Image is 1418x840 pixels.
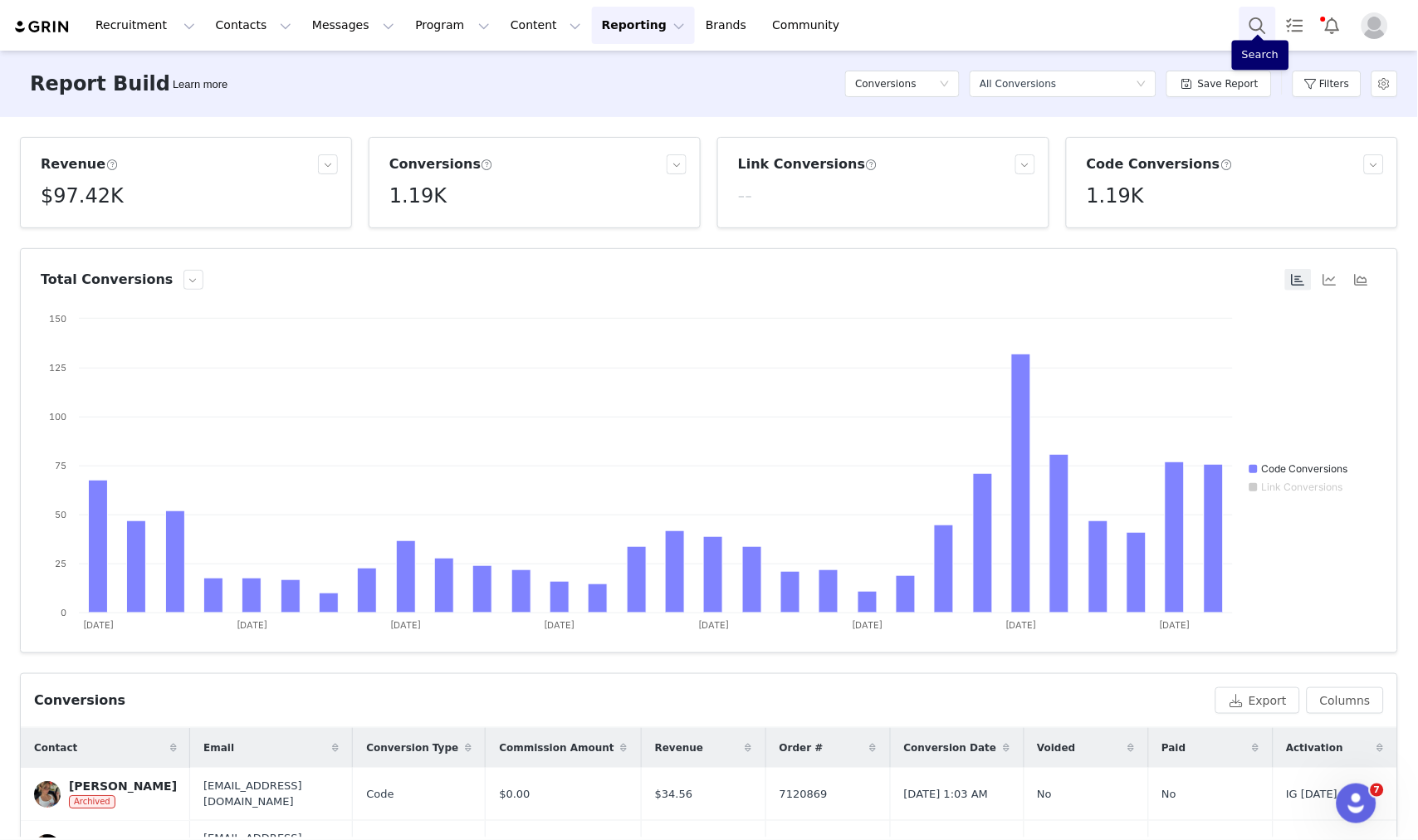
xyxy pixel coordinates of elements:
div: [PERSON_NAME] [69,779,177,793]
img: placeholder-profile.jpg [1362,12,1388,39]
h3: Link Conversions [738,154,878,174]
span: 7 [1371,784,1384,797]
text: 100 [49,411,66,422]
text: 0 [61,607,66,618]
text: [DATE] [852,619,883,631]
h3: Code Conversions [1087,154,1233,174]
button: Recruitment [86,7,205,44]
span: Conversion Date [904,740,997,755]
span: Code [366,786,394,803]
span: Email [203,740,234,755]
text: [DATE] [83,619,114,631]
h5: 1.19K [1087,181,1144,211]
div: Conversions [34,691,125,711]
span: Order # [780,740,824,755]
h5: 1.19K [389,181,447,211]
i: icon: down [1137,79,1147,90]
h5: $97.42K [41,181,124,211]
h3: Report Builder [30,69,193,99]
div: All Conversions [980,71,1056,96]
text: Code Conversions [1262,462,1348,475]
img: grin logo [13,19,71,35]
h5: Conversions [855,71,917,96]
h5: -- [738,181,752,211]
text: 75 [55,460,66,471]
span: Activation [1287,740,1344,755]
h3: Revenue [41,154,118,174]
span: No [1038,786,1053,803]
button: Filters [1293,71,1362,97]
i: icon: down [940,79,950,90]
button: Reporting [592,7,695,44]
text: [DATE] [390,619,421,631]
button: Messages [302,7,404,44]
span: Voided [1038,740,1076,755]
span: Archived [69,795,115,808]
span: [EMAIL_ADDRESS][DOMAIN_NAME] [203,778,339,810]
span: IG [DATE] [1287,786,1338,803]
text: [DATE] [237,619,267,631]
text: 25 [55,558,66,569]
button: Save Report [1166,71,1272,97]
button: Content [501,7,591,44]
text: [DATE] [1160,619,1191,631]
span: 7120869 [780,786,828,803]
button: Columns [1307,687,1384,714]
text: [DATE] [545,619,575,631]
div: Tooltip anchor [169,76,231,93]
span: Revenue [655,740,704,755]
text: 150 [49,313,66,325]
iframe: Intercom live chat [1337,784,1376,823]
span: Contact [34,740,77,755]
h3: Conversions [389,154,493,174]
text: Link Conversions [1262,481,1343,493]
a: [PERSON_NAME]Archived [34,779,177,809]
a: Tasks [1277,7,1313,44]
span: Commission Amount [499,740,614,755]
button: Search [1240,7,1276,44]
img: 4486b6cb-67f6-46df-a533-a4bf575592b5.jpg [34,781,61,808]
button: Contacts [206,7,301,44]
text: [DATE] [1006,619,1037,631]
h3: Total Conversions [41,270,174,290]
a: Brands [696,7,761,44]
text: [DATE] [698,619,729,631]
span: [DATE] 1:03 AM [904,786,989,803]
button: Notifications [1314,7,1351,44]
button: Export [1215,687,1300,714]
span: No [1162,786,1177,803]
span: $0.00 [499,786,530,803]
button: Profile [1352,12,1405,39]
text: 50 [55,509,66,520]
span: Paid [1162,740,1186,755]
a: Community [763,7,858,44]
text: 125 [49,362,66,374]
span: Conversion Type [366,740,458,755]
span: $34.56 [655,786,693,803]
button: Program [405,7,500,44]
